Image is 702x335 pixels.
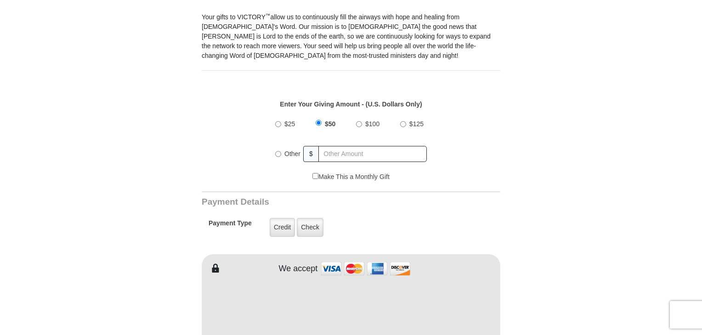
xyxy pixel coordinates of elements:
img: credit cards accepted [320,259,412,279]
p: Your gifts to VICTORY allow us to continuously fill the airways with hope and healing from [DEMOG... [202,12,500,61]
input: Make This a Monthly Gift [312,173,318,179]
span: Other [284,150,300,157]
label: Credit [270,218,295,237]
label: Check [297,218,323,237]
span: $100 [365,120,379,128]
span: $25 [284,120,295,128]
label: Make This a Monthly Gift [312,172,390,182]
strong: Enter Your Giving Amount - (U.S. Dollars Only) [280,100,422,108]
input: Other Amount [318,146,427,162]
h5: Payment Type [209,219,252,232]
h4: We accept [279,264,318,274]
span: $ [303,146,319,162]
sup: ™ [266,12,271,18]
span: $125 [409,120,424,128]
span: $50 [325,120,335,128]
h3: Payment Details [202,197,436,207]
